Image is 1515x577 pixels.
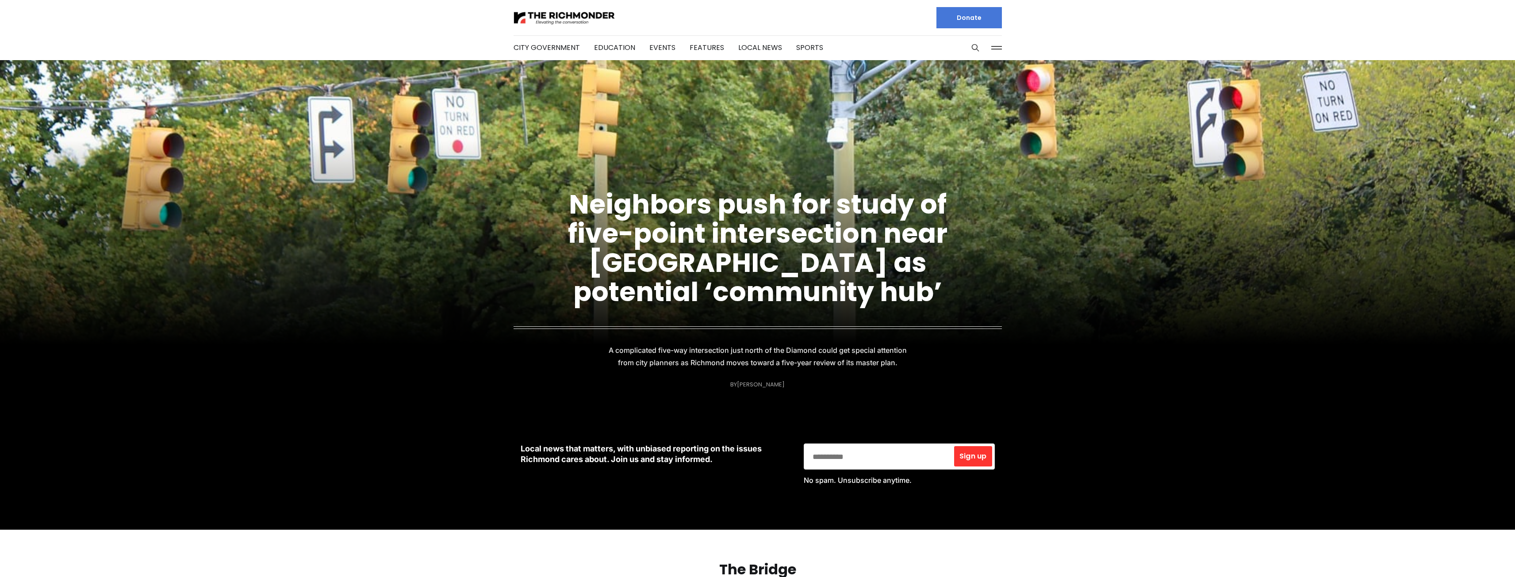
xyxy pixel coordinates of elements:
[969,41,982,54] button: Search this site
[738,42,782,53] a: Local News
[959,453,986,460] span: Sign up
[521,443,790,465] p: Local news that matters, with unbiased reporting on the issues Richmond cares about. Join us and ...
[1440,534,1515,577] iframe: portal-trigger
[730,381,785,388] div: By
[514,42,580,53] a: City Government
[796,42,823,53] a: Sports
[649,42,675,53] a: Events
[954,446,992,466] button: Sign up
[594,42,635,53] a: Education
[737,380,785,389] a: [PERSON_NAME]
[804,476,906,485] span: No spam. Unsubscribe anytime.
[514,10,615,26] img: The Richmonder
[600,344,915,369] p: A complicated five-way intersection just north of the Diamond could get special attention from ci...
[936,7,1002,28] a: Donate
[568,186,947,310] a: Neighbors push for study of five-point intersection near [GEOGRAPHIC_DATA] as potential ‘communit...
[690,42,724,53] a: Features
